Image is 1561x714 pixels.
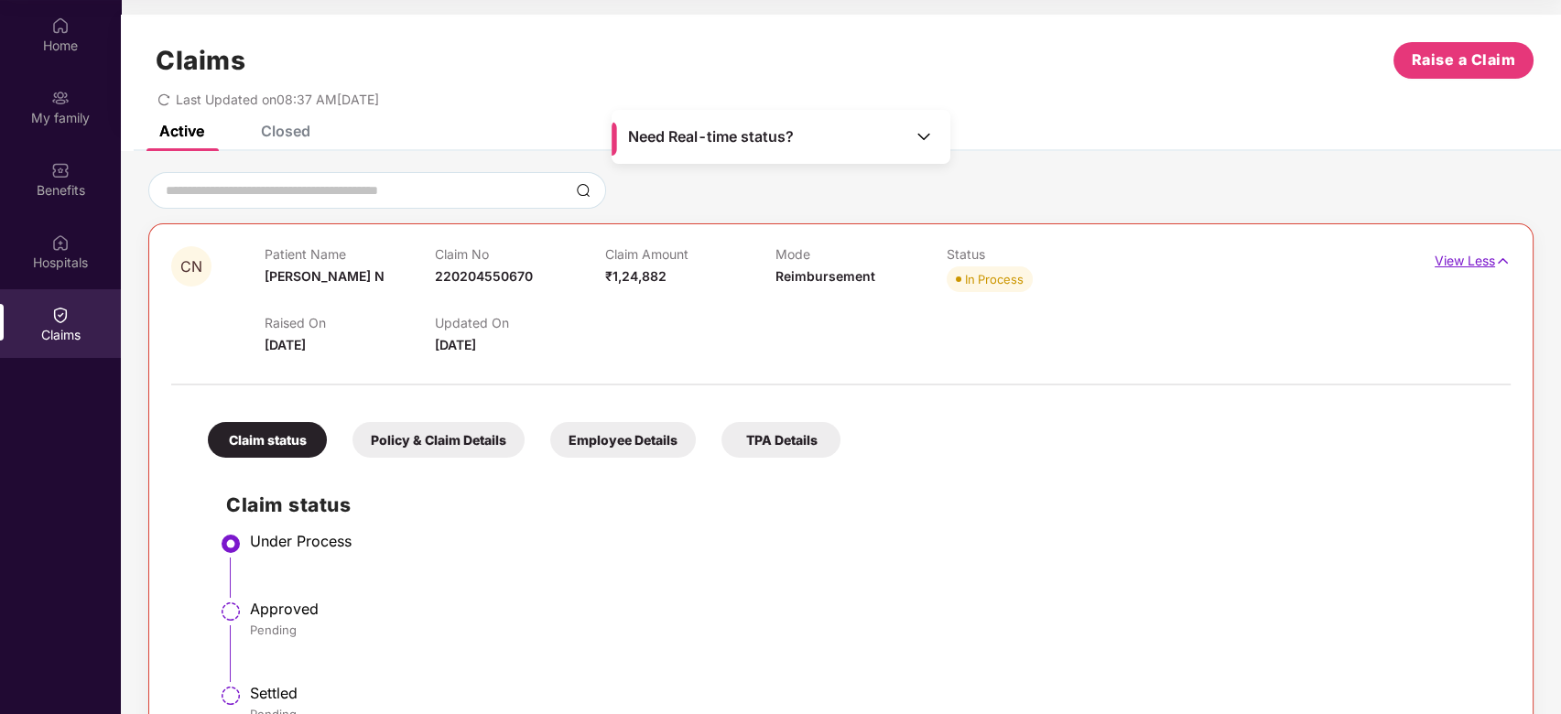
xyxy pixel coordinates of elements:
div: Policy & Claim Details [352,422,525,458]
div: Employee Details [550,422,696,458]
div: Claim status [208,422,327,458]
img: svg+xml;base64,PHN2ZyBpZD0iQ2xhaW0iIHhtbG5zPSJodHRwOi8vd3d3LnczLm9yZy8yMDAwL3N2ZyIgd2lkdGg9IjIwIi... [51,306,70,324]
span: 220204550670 [435,268,533,284]
p: Mode [775,246,946,262]
img: svg+xml;base64,PHN2ZyBpZD0iSG9zcGl0YWxzIiB4bWxucz0iaHR0cDovL3d3dy53My5vcmcvMjAwMC9zdmciIHdpZHRoPS... [51,233,70,252]
span: [DATE] [265,337,306,352]
div: Approved [250,600,1492,618]
span: redo [157,92,170,107]
img: svg+xml;base64,PHN2ZyBpZD0iU3RlcC1QZW5kaW5nLTMyeDMyIiB4bWxucz0iaHR0cDovL3d3dy53My5vcmcvMjAwMC9zdm... [220,600,242,622]
div: Under Process [250,532,1492,550]
div: In Process [965,270,1024,288]
img: Toggle Icon [915,127,933,146]
div: Settled [250,684,1492,702]
div: Closed [261,122,310,140]
img: svg+xml;base64,PHN2ZyBpZD0iSG9tZSIgeG1sbnM9Imh0dHA6Ly93d3cudzMub3JnLzIwMDAvc3ZnIiB3aWR0aD0iMjAiIG... [51,16,70,35]
img: svg+xml;base64,PHN2ZyBpZD0iU3RlcC1QZW5kaW5nLTMyeDMyIiB4bWxucz0iaHR0cDovL3d3dy53My5vcmcvMjAwMC9zdm... [220,685,242,707]
img: svg+xml;base64,PHN2ZyB4bWxucz0iaHR0cDovL3d3dy53My5vcmcvMjAwMC9zdmciIHdpZHRoPSIxNyIgaGVpZ2h0PSIxNy... [1495,251,1511,271]
span: ₹1,24,882 [605,268,667,284]
img: svg+xml;base64,PHN2ZyBpZD0iQmVuZWZpdHMiIHhtbG5zPSJodHRwOi8vd3d3LnczLm9yZy8yMDAwL3N2ZyIgd2lkdGg9Ij... [51,161,70,179]
p: View Less [1435,246,1511,271]
p: Status [947,246,1117,262]
div: Active [159,122,204,140]
img: svg+xml;base64,PHN2ZyB3aWR0aD0iMjAiIGhlaWdodD0iMjAiIHZpZXdCb3g9IjAgMCAyMCAyMCIgZmlsbD0ibm9uZSIgeG... [51,89,70,107]
div: Pending [250,622,1492,638]
span: [DATE] [435,337,476,352]
h2: Claim status [226,490,1492,520]
span: Raise a Claim [1412,49,1516,71]
span: CN [180,259,202,275]
p: Claim Amount [605,246,775,262]
span: Need Real-time status? [628,127,794,146]
div: TPA Details [721,422,840,458]
button: Raise a Claim [1393,42,1534,79]
p: Claim No [435,246,605,262]
span: [PERSON_NAME] N [265,268,385,284]
span: Reimbursement [775,268,875,284]
h1: Claims [156,45,245,76]
p: Raised On [265,315,435,330]
img: svg+xml;base64,PHN2ZyBpZD0iU2VhcmNoLTMyeDMyIiB4bWxucz0iaHR0cDovL3d3dy53My5vcmcvMjAwMC9zdmciIHdpZH... [576,183,591,198]
p: Patient Name [265,246,435,262]
span: Last Updated on 08:37 AM[DATE] [176,92,379,107]
img: svg+xml;base64,PHN2ZyBpZD0iU3RlcC1BY3RpdmUtMzJ4MzIiIHhtbG5zPSJodHRwOi8vd3d3LnczLm9yZy8yMDAwL3N2Zy... [220,533,242,555]
p: Updated On [435,315,605,330]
